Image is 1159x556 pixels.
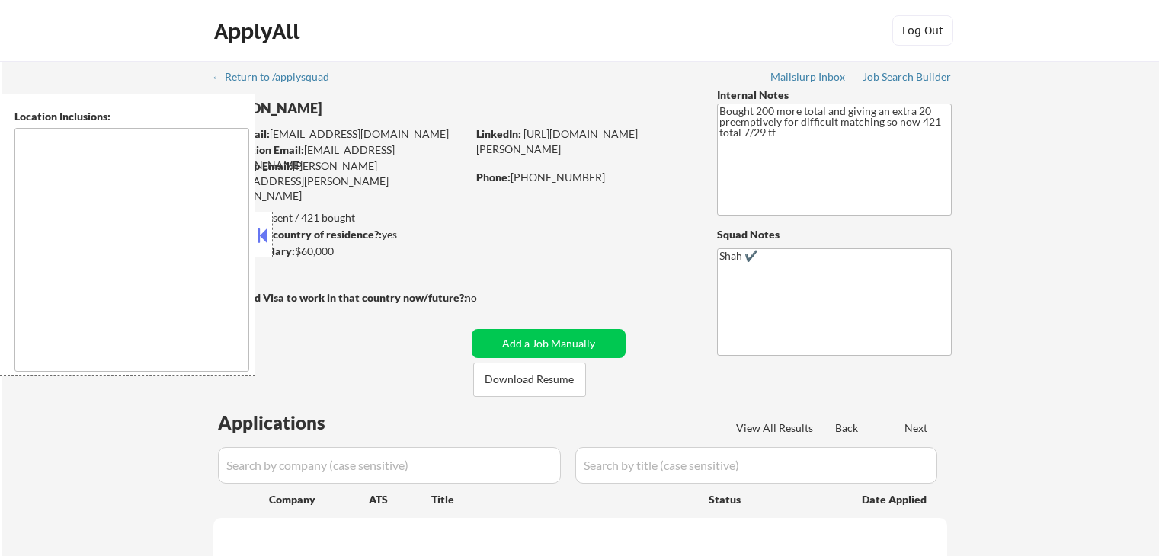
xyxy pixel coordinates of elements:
[218,447,561,484] input: Search by company (case sensitive)
[892,15,953,46] button: Log Out
[212,72,344,82] div: ← Return to /applysquad
[431,492,694,507] div: Title
[214,142,466,172] div: [EMAIL_ADDRESS][DOMAIN_NAME]
[736,420,818,436] div: View All Results
[717,88,952,103] div: Internal Notes
[476,170,692,185] div: [PHONE_NUMBER]
[575,447,937,484] input: Search by title (case sensitive)
[269,492,369,507] div: Company
[770,72,847,82] div: Mailslurp Inbox
[465,290,508,305] div: no
[213,210,466,225] div: 399 sent / 421 bought
[476,127,521,140] strong: LinkedIn:
[863,72,952,82] div: Job Search Builder
[770,71,847,86] a: Mailslurp Inbox
[862,492,929,507] div: Date Applied
[212,71,344,86] a: ← Return to /applysquad
[14,109,249,124] div: Location Inclusions:
[904,420,929,436] div: Next
[214,18,304,44] div: ApplyAll
[214,126,466,142] div: [EMAIL_ADDRESS][DOMAIN_NAME]
[213,291,467,304] strong: Will need Visa to work in that country now/future?:
[218,414,369,432] div: Applications
[476,127,638,155] a: [URL][DOMAIN_NAME][PERSON_NAME]
[369,492,431,507] div: ATS
[709,485,840,513] div: Status
[213,228,382,241] strong: Can work in country of residence?:
[213,99,527,118] div: [PERSON_NAME]
[472,329,626,358] button: Add a Job Manually
[835,420,860,436] div: Back
[476,171,511,184] strong: Phone:
[213,158,466,203] div: [PERSON_NAME][EMAIL_ADDRESS][PERSON_NAME][DOMAIN_NAME]
[717,227,952,242] div: Squad Notes
[473,363,586,397] button: Download Resume
[213,227,462,242] div: yes
[213,244,466,259] div: $60,000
